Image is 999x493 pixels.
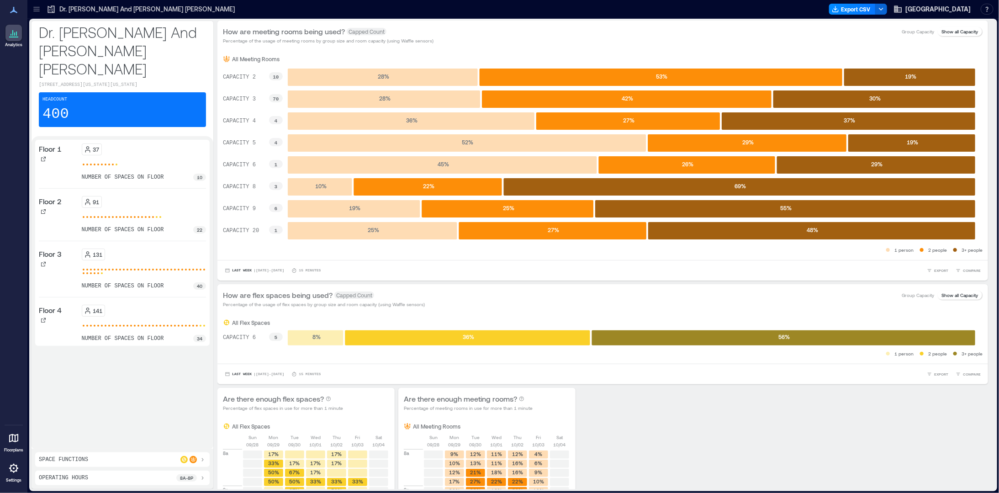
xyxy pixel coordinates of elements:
[807,227,819,233] text: 48 %
[781,205,792,211] text: 55 %
[333,434,341,441] p: Thu
[928,350,947,357] p: 2 people
[352,478,363,484] text: 33%
[905,73,916,80] text: 19 %
[39,474,88,482] p: Operating Hours
[554,441,566,448] p: 10/04
[556,434,563,441] p: Sat
[2,22,25,50] a: Analytics
[471,434,480,441] p: Tue
[310,441,322,448] p: 10/01
[902,28,934,35] p: Group Capacity
[548,227,559,233] text: 27 %
[902,292,934,299] p: Group Capacity
[59,5,235,14] p: Dr. [PERSON_NAME] And [PERSON_NAME] [PERSON_NAME]
[223,74,256,80] text: CAPACITY 2
[6,477,21,483] p: Settings
[289,478,300,484] text: 50%
[533,441,545,448] p: 10/03
[223,335,256,341] text: CAPACITY 6
[533,478,544,484] text: 10%
[438,161,449,167] text: 45 %
[450,434,460,441] p: Mon
[93,146,100,153] p: 37
[197,174,202,181] p: 10
[379,95,391,101] text: 28 %
[512,460,523,466] text: 16%
[844,117,855,123] text: 37 %
[470,441,482,448] p: 09/30
[82,335,164,342] p: number of spaces on floor
[232,319,270,326] p: All Flex Spaces
[404,393,517,404] p: Are there enough meeting rooms?
[331,478,342,484] text: 33%
[223,228,259,234] text: CAPACITY 20
[925,370,950,379] button: EXPORT
[197,226,202,233] p: 22
[954,266,983,275] button: COMPARE
[223,26,345,37] p: How are meeting rooms being used?
[4,447,23,453] p: Floorplans
[223,96,256,102] text: CAPACITY 3
[349,205,360,211] text: 19 %
[891,2,973,16] button: [GEOGRAPHIC_DATA]
[368,227,379,233] text: 25 %
[894,246,914,254] p: 1 person
[869,95,881,101] text: 30 %
[491,451,502,457] text: 11%
[223,140,256,146] text: CAPACITY 5
[39,249,62,260] p: Floor 3
[962,350,983,357] p: 3+ people
[269,451,279,457] text: 17%
[373,441,385,448] p: 10/04
[223,37,433,44] p: Percentage of the usage of meeting rooms by group size and room capacity (using Waffle sensors)
[423,183,434,189] text: 22 %
[375,434,382,441] p: Sat
[332,451,342,457] text: 17%
[429,434,438,441] p: Sun
[232,423,270,430] p: All Flex Spaces
[470,460,481,466] text: 13%
[268,469,279,475] text: 50%
[535,460,543,466] text: 6%
[223,450,228,457] p: 8a
[289,441,301,448] p: 09/30
[290,460,300,466] text: 17%
[5,42,22,48] p: Analytics
[347,28,386,35] span: Capped Count
[407,117,418,123] text: 36 %
[503,205,514,211] text: 25 %
[290,469,300,475] text: 67%
[512,441,524,448] p: 10/02
[963,371,981,377] span: COMPARE
[512,478,523,484] text: 22%
[925,266,950,275] button: EXPORT
[962,246,983,254] p: 3+ people
[232,55,280,63] p: All Meeting Rooms
[535,469,543,475] text: 9%
[905,5,971,14] span: [GEOGRAPHIC_DATA]
[310,478,321,484] text: 33%
[871,161,883,167] text: 29 %
[197,335,202,342] p: 34
[223,370,286,379] button: Last Week |[DATE]-[DATE]
[268,478,279,484] text: 50%
[404,450,409,457] p: 8a
[180,474,193,482] p: 8a - 8p
[512,451,523,457] text: 12%
[223,266,286,275] button: Last Week |[DATE]-[DATE]
[223,184,256,190] text: CAPACITY 8
[513,434,522,441] p: Thu
[1,427,26,456] a: Floorplans
[624,117,635,123] text: 27 %
[42,96,67,103] p: Headcount
[963,268,981,273] span: COMPARE
[941,292,978,299] p: Show all Capacity
[742,139,754,145] text: 29 %
[82,282,164,290] p: number of spaces on floor
[223,301,425,308] p: Percentage of the usage of flex spaces by group size and room capacity (using Waffle sensors)
[311,460,321,466] text: 17%
[451,451,459,457] text: 9%
[428,441,440,448] p: 09/28
[93,198,100,206] p: 91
